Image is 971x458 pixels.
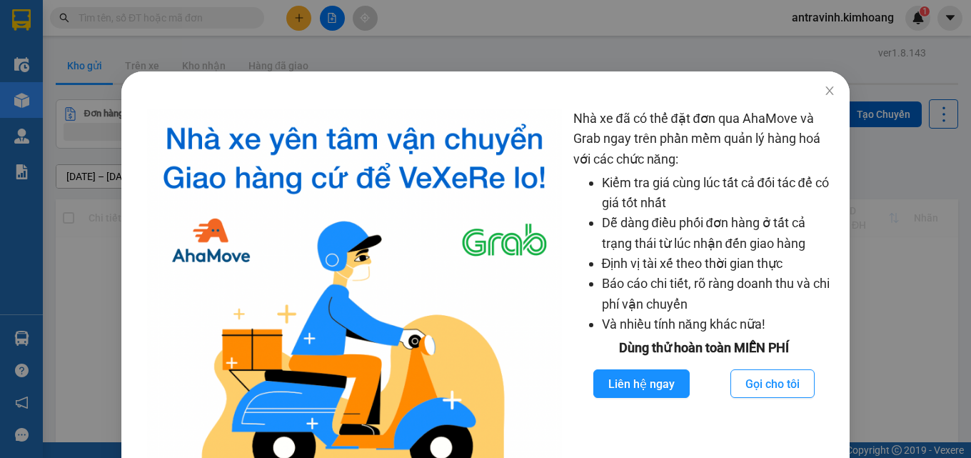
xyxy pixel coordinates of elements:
[602,213,836,254] li: Dễ dàng điều phối đơn hàng ở tất cả trạng thái từ lúc nhận đến giao hàng
[602,314,836,334] li: Và nhiều tính năng khác nữa!
[745,375,800,393] span: Gọi cho tôi
[730,369,815,398] button: Gọi cho tôi
[810,71,850,111] button: Close
[602,173,836,214] li: Kiểm tra giá cùng lúc tất cả đối tác để có giá tốt nhất
[602,274,836,314] li: Báo cáo chi tiết, rõ ràng doanh thu và chi phí vận chuyển
[608,375,675,393] span: Liên hệ ngay
[593,369,690,398] button: Liên hệ ngay
[824,85,835,96] span: close
[573,338,836,358] div: Dùng thử hoàn toàn MIỄN PHÍ
[602,254,836,274] li: Định vị tài xế theo thời gian thực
